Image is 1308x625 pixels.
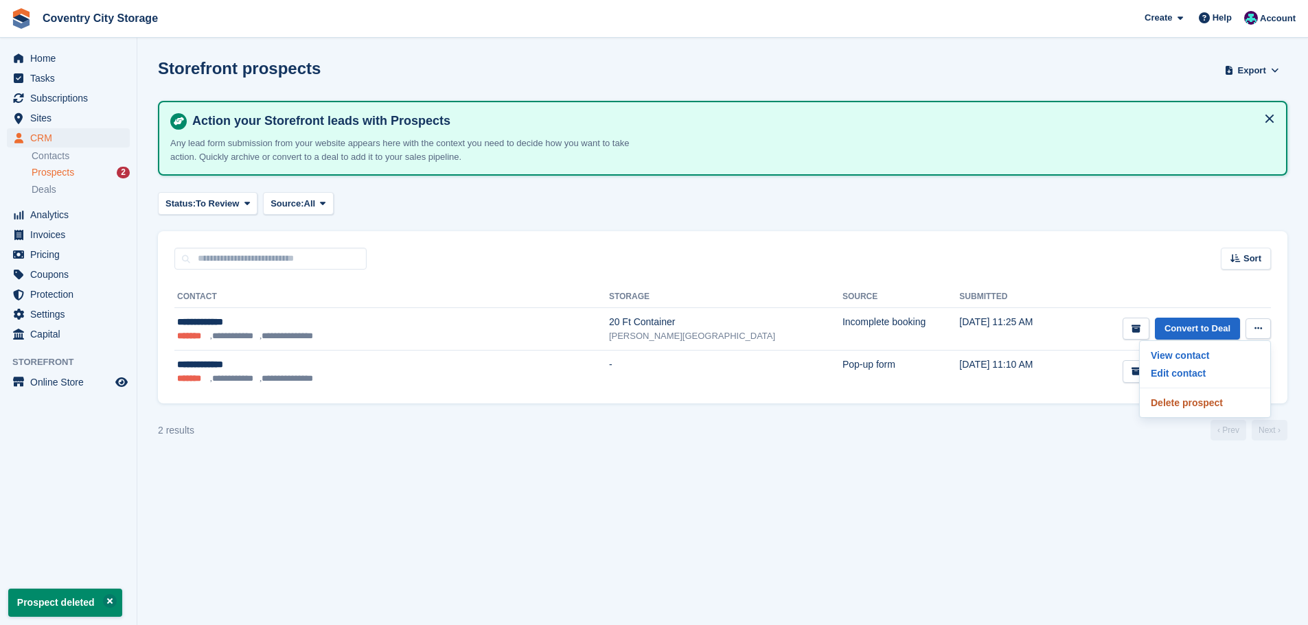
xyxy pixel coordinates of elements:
[30,225,113,244] span: Invoices
[959,351,1062,393] td: [DATE] 11:10 AM
[1208,420,1290,440] nav: Page
[158,423,194,438] div: 2 results
[7,205,130,224] a: menu
[30,305,113,324] span: Settings
[30,373,113,392] span: Online Store
[842,286,959,308] th: Source
[32,182,130,197] a: Deals
[30,49,113,68] span: Home
[271,197,303,211] span: Source:
[12,355,137,369] span: Storefront
[158,192,257,215] button: Status: To Review
[7,89,130,108] a: menu
[196,197,239,211] span: To Review
[7,49,130,68] a: menu
[1145,11,1172,25] span: Create
[30,245,113,264] span: Pricing
[7,128,130,148] a: menu
[609,315,842,329] div: 20 Ft Container
[1252,420,1287,440] a: Next
[1213,11,1232,25] span: Help
[609,329,842,343] div: [PERSON_NAME][GEOGRAPHIC_DATA]
[7,245,130,264] a: menu
[7,325,130,344] a: menu
[7,373,130,392] a: menu
[117,167,130,178] div: 2
[30,325,113,344] span: Capital
[11,8,32,29] img: stora-icon-8386f47178a22dfd0bd8f6a31ec36ba5ce8667c1dd55bd0f319d3a0aa187defe.svg
[1155,318,1240,340] a: Convert to Deal
[187,113,1275,129] h4: Action your Storefront leads with Prospects
[959,286,1062,308] th: Submitted
[30,205,113,224] span: Analytics
[7,285,130,304] a: menu
[158,59,321,78] h1: Storefront prospects
[1244,11,1258,25] img: Michael Doherty
[30,265,113,284] span: Coupons
[30,128,113,148] span: CRM
[32,166,74,179] span: Prospects
[7,265,130,284] a: menu
[37,7,163,30] a: Coventry City Storage
[609,286,842,308] th: Storage
[30,89,113,108] span: Subscriptions
[1260,12,1296,25] span: Account
[1221,59,1282,82] button: Export
[959,308,1062,351] td: [DATE] 11:25 AM
[7,305,130,324] a: menu
[609,351,842,393] td: -
[170,137,651,163] p: Any lead form submission from your website appears here with the context you need to decide how y...
[30,108,113,128] span: Sites
[7,108,130,128] a: menu
[842,351,959,393] td: Pop-up form
[30,285,113,304] span: Protection
[1238,64,1266,78] span: Export
[1145,346,1265,364] a: View contact
[32,183,56,196] span: Deals
[174,286,609,308] th: Contact
[8,589,122,617] p: Prospect deleted
[1145,364,1265,382] a: Edit contact
[7,225,130,244] a: menu
[1243,252,1261,266] span: Sort
[842,308,959,351] td: Incomplete booking
[1145,394,1265,412] a: Delete prospect
[30,69,113,88] span: Tasks
[113,374,130,390] a: Preview store
[32,165,130,180] a: Prospects 2
[7,69,130,88] a: menu
[1211,420,1246,440] a: Previous
[165,197,196,211] span: Status:
[304,197,316,211] span: All
[263,192,334,215] button: Source: All
[32,150,130,163] a: Contacts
